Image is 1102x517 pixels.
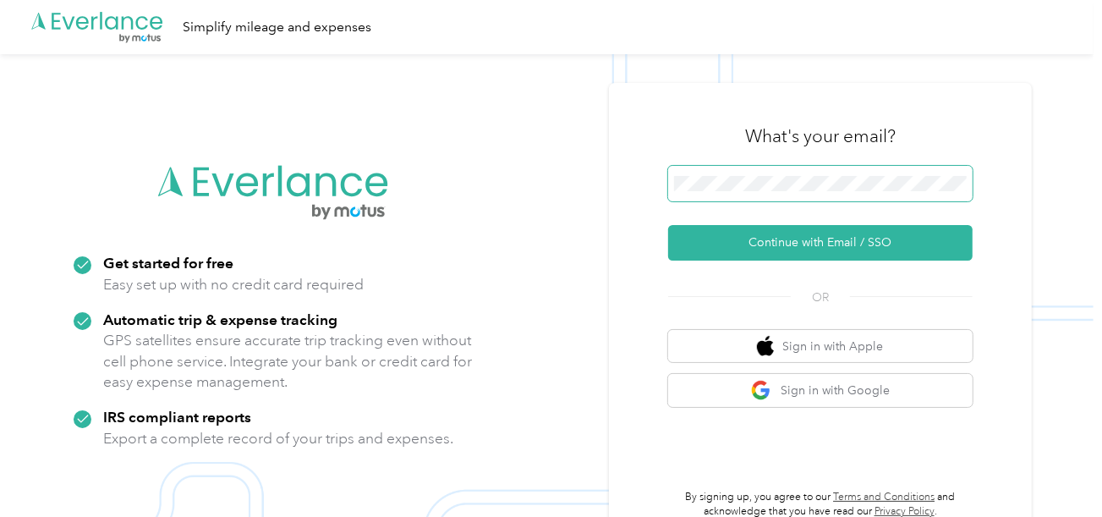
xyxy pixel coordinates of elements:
[1007,422,1102,517] iframe: Everlance-gr Chat Button Frame
[791,289,850,306] span: OR
[833,491,935,503] a: Terms and Conditions
[668,374,973,407] button: google logoSign in with Google
[103,330,473,393] p: GPS satellites ensure accurate trip tracking even without cell phone service. Integrate your bank...
[103,311,337,328] strong: Automatic trip & expense tracking
[103,408,251,426] strong: IRS compliant reports
[103,274,364,295] p: Easy set up with no credit card required
[183,17,371,38] div: Simplify mileage and expenses
[103,428,453,449] p: Export a complete record of your trips and expenses.
[745,124,896,148] h3: What's your email?
[668,225,973,261] button: Continue with Email / SSO
[751,380,772,401] img: google logo
[668,330,973,363] button: apple logoSign in with Apple
[757,336,774,357] img: apple logo
[103,254,233,272] strong: Get started for free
